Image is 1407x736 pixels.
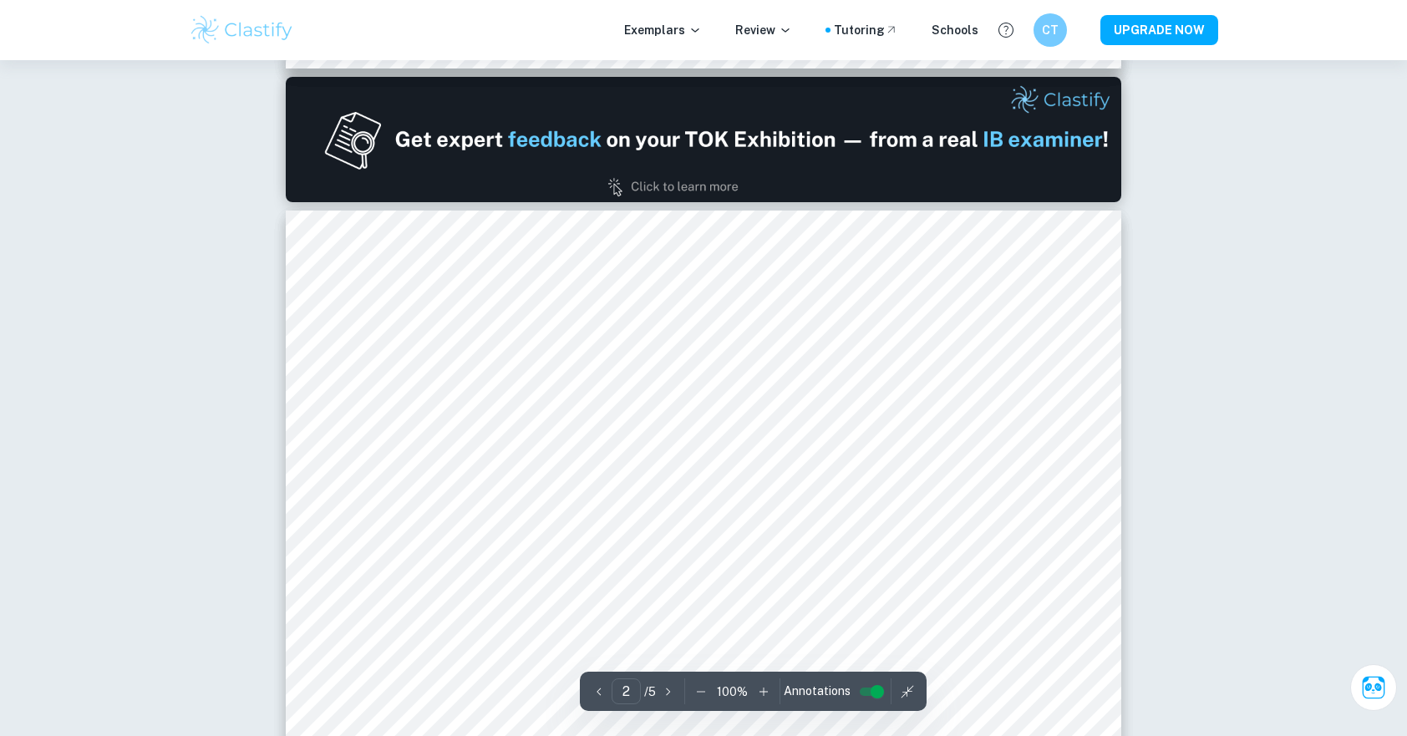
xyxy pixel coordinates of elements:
[1350,664,1397,711] button: Ask Clai
[286,77,1121,202] img: Ad
[644,683,656,701] p: / 5
[189,13,295,47] img: Clastify logo
[784,683,851,700] span: Annotations
[717,683,748,701] p: 100 %
[1100,15,1218,45] button: UPGRADE NOW
[834,21,898,39] a: Tutoring
[735,21,792,39] p: Review
[992,16,1020,44] button: Help and Feedback
[1034,13,1067,47] button: CT
[1041,21,1060,39] h6: CT
[624,21,702,39] p: Exemplars
[932,21,978,39] a: Schools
